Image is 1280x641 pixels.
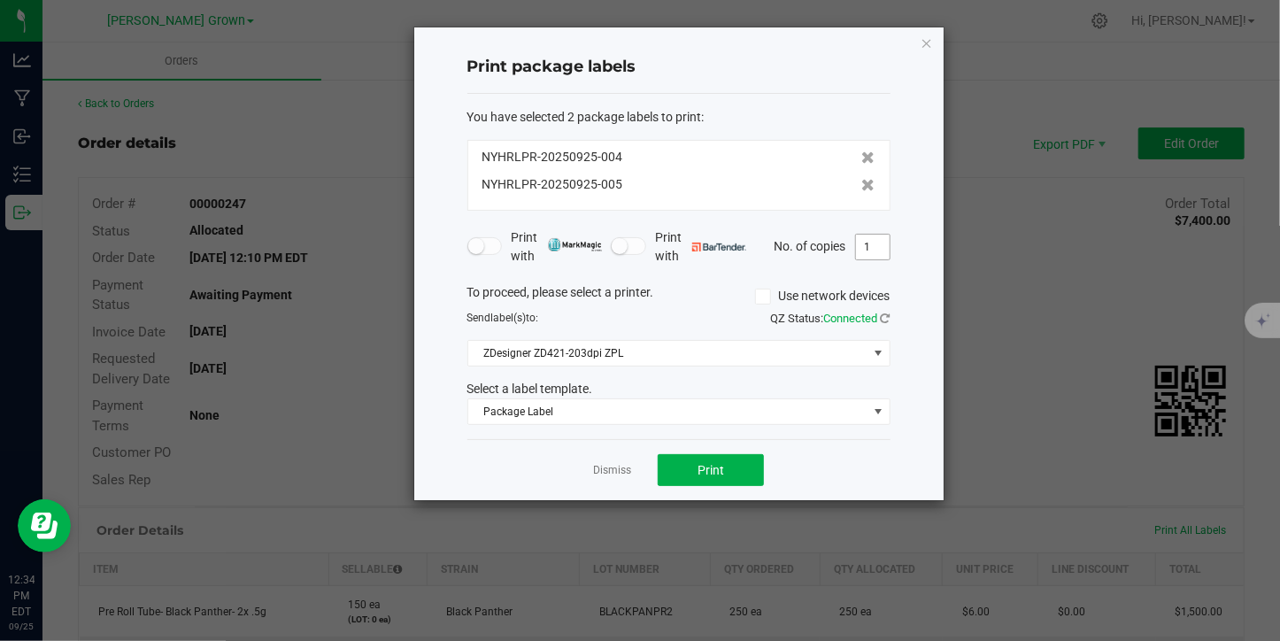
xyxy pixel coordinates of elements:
span: Send to: [467,312,539,324]
button: Print [658,454,764,486]
span: Package Label [468,399,867,424]
span: Print with [655,228,746,266]
a: Dismiss [593,463,631,478]
h4: Print package labels [467,56,891,79]
img: mark_magic_cybra.png [548,238,602,251]
div: Select a label template. [454,380,904,398]
span: label(s) [491,312,527,324]
iframe: Resource center [18,499,71,552]
span: Connected [824,312,878,325]
span: NYHRLPR-20250925-005 [482,175,623,194]
span: No. of copies [775,238,846,252]
span: NYHRLPR-20250925-004 [482,148,623,166]
span: Print [698,463,724,477]
span: Print with [511,228,602,266]
span: You have selected 2 package labels to print [467,110,702,124]
div: : [467,108,891,127]
label: Use network devices [755,287,891,305]
img: bartender.png [692,243,746,251]
div: To proceed, please select a printer. [454,283,904,310]
span: ZDesigner ZD421-203dpi ZPL [468,341,867,366]
span: QZ Status: [771,312,891,325]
